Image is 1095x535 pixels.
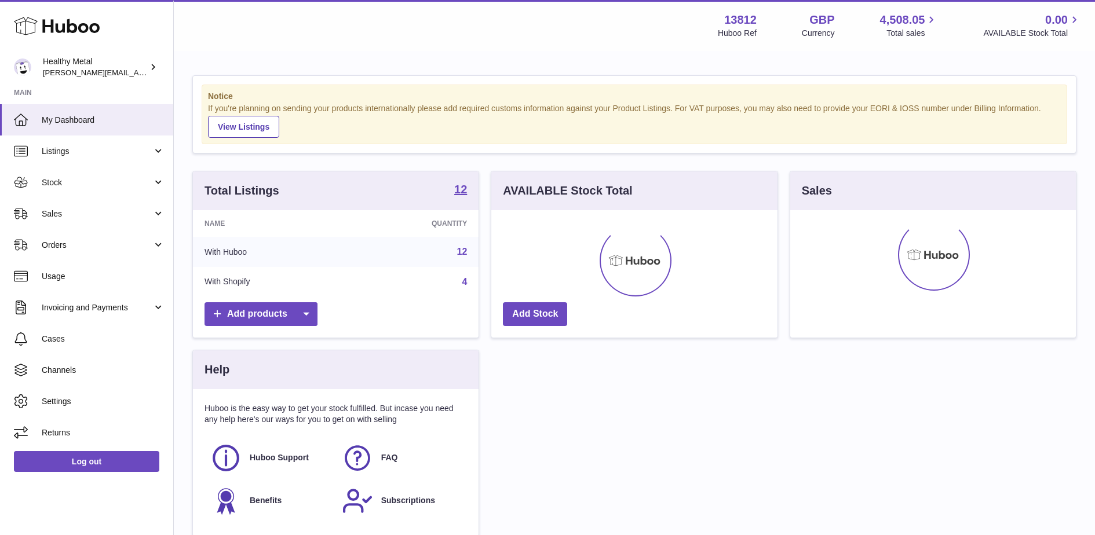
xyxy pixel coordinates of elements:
div: Healthy Metal [43,56,147,78]
span: Cases [42,334,165,345]
a: 0.00 AVAILABLE Stock Total [983,12,1081,39]
a: 12 [454,184,467,197]
a: Subscriptions [342,485,462,516]
h3: AVAILABLE Stock Total [503,183,632,199]
a: Add products [205,302,317,326]
span: Usage [42,271,165,282]
p: Huboo is the easy way to get your stock fulfilled. But incase you need any help here's our ways f... [205,403,467,425]
strong: 13812 [724,12,757,28]
span: Listings [42,146,152,157]
a: View Listings [208,116,279,138]
img: jose@healthy-metal.com [14,58,31,76]
span: Channels [42,365,165,376]
span: 4,508.05 [880,12,925,28]
div: Huboo Ref [718,28,757,39]
span: Stock [42,177,152,188]
a: Huboo Support [210,442,330,474]
th: Name [193,210,347,237]
span: Benefits [250,495,282,506]
span: Returns [42,427,165,438]
span: Settings [42,396,165,407]
h3: Total Listings [205,183,279,199]
span: Subscriptions [381,495,435,506]
a: Benefits [210,485,330,516]
span: [PERSON_NAME][EMAIL_ADDRESS][DOMAIN_NAME] [43,68,232,77]
span: My Dashboard [42,115,165,126]
div: If you're planning on sending your products internationally please add required customs informati... [208,103,1061,138]
a: Log out [14,451,159,472]
a: Add Stock [503,302,567,326]
strong: Notice [208,91,1061,102]
h3: Help [205,362,229,378]
strong: 12 [454,184,467,195]
h3: Sales [802,183,832,199]
span: 0.00 [1045,12,1068,28]
th: Quantity [347,210,479,237]
span: Huboo Support [250,452,309,463]
span: Sales [42,208,152,219]
a: 12 [457,247,468,256]
td: With Huboo [193,237,347,267]
strong: GBP [809,12,834,28]
div: Currency [802,28,835,39]
span: FAQ [381,452,398,463]
span: AVAILABLE Stock Total [983,28,1081,39]
td: With Shopify [193,267,347,297]
a: FAQ [342,442,462,474]
span: Orders [42,240,152,251]
a: 4 [462,277,467,287]
a: 4,508.05 Total sales [880,12,939,39]
span: Invoicing and Payments [42,302,152,313]
span: Total sales [886,28,938,39]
